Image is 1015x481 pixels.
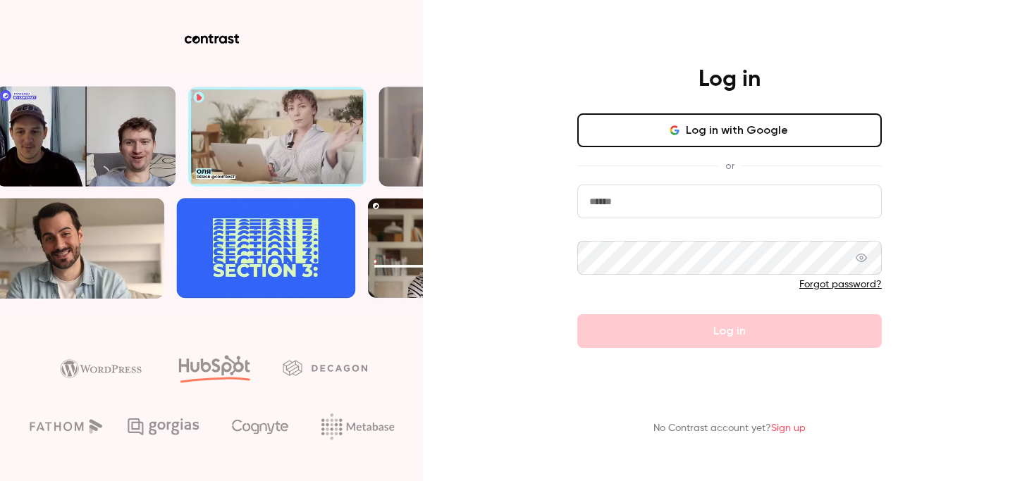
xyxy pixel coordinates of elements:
[771,423,806,433] a: Sign up
[718,158,742,173] span: or
[699,65,761,94] h4: Log in
[577,113,882,147] button: Log in with Google
[283,360,367,375] img: decagon
[799,280,882,289] a: Forgot password?
[653,421,806,436] p: No Contrast account yet?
